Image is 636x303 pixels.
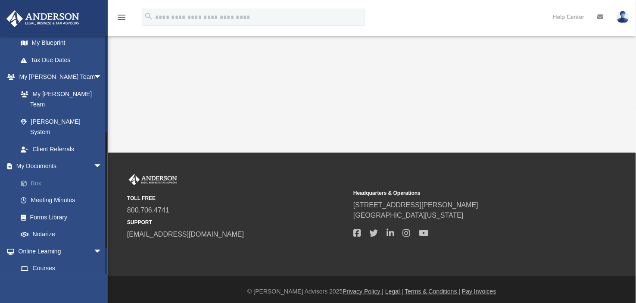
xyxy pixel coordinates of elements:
[12,226,115,243] a: Notarize
[127,206,169,214] a: 800.706.4741
[12,34,111,52] a: My Blueprint
[353,201,478,209] a: [STREET_ADDRESS][PERSON_NAME]
[127,194,347,202] small: TOLL FREE
[12,113,111,141] a: [PERSON_NAME] System
[4,10,82,27] img: Anderson Advisors Platinum Portal
[127,219,347,226] small: SUPPORT
[127,174,179,185] img: Anderson Advisors Platinum Portal
[144,12,153,21] i: search
[12,209,111,226] a: Forms Library
[94,69,111,86] span: arrow_drop_down
[353,212,464,219] a: [GEOGRAPHIC_DATA][US_STATE]
[12,175,115,192] a: Box
[12,85,106,113] a: My [PERSON_NAME] Team
[116,16,127,22] a: menu
[12,141,111,158] a: Client Referrals
[353,189,574,197] small: Headquarters & Operations
[617,11,630,23] img: User Pic
[462,288,496,295] a: Pay Invoices
[6,69,111,86] a: My [PERSON_NAME] Teamarrow_drop_down
[6,243,111,260] a: Online Learningarrow_drop_down
[12,51,115,69] a: Tax Due Dates
[116,12,127,22] i: menu
[385,288,403,295] a: Legal |
[12,260,111,277] a: Courses
[6,158,115,175] a: My Documentsarrow_drop_down
[405,288,461,295] a: Terms & Conditions |
[343,288,384,295] a: Privacy Policy |
[94,158,111,175] span: arrow_drop_down
[94,243,111,260] span: arrow_drop_down
[12,192,115,209] a: Meeting Minutes
[127,231,244,238] a: [EMAIL_ADDRESS][DOMAIN_NAME]
[108,287,636,296] div: © [PERSON_NAME] Advisors 2025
